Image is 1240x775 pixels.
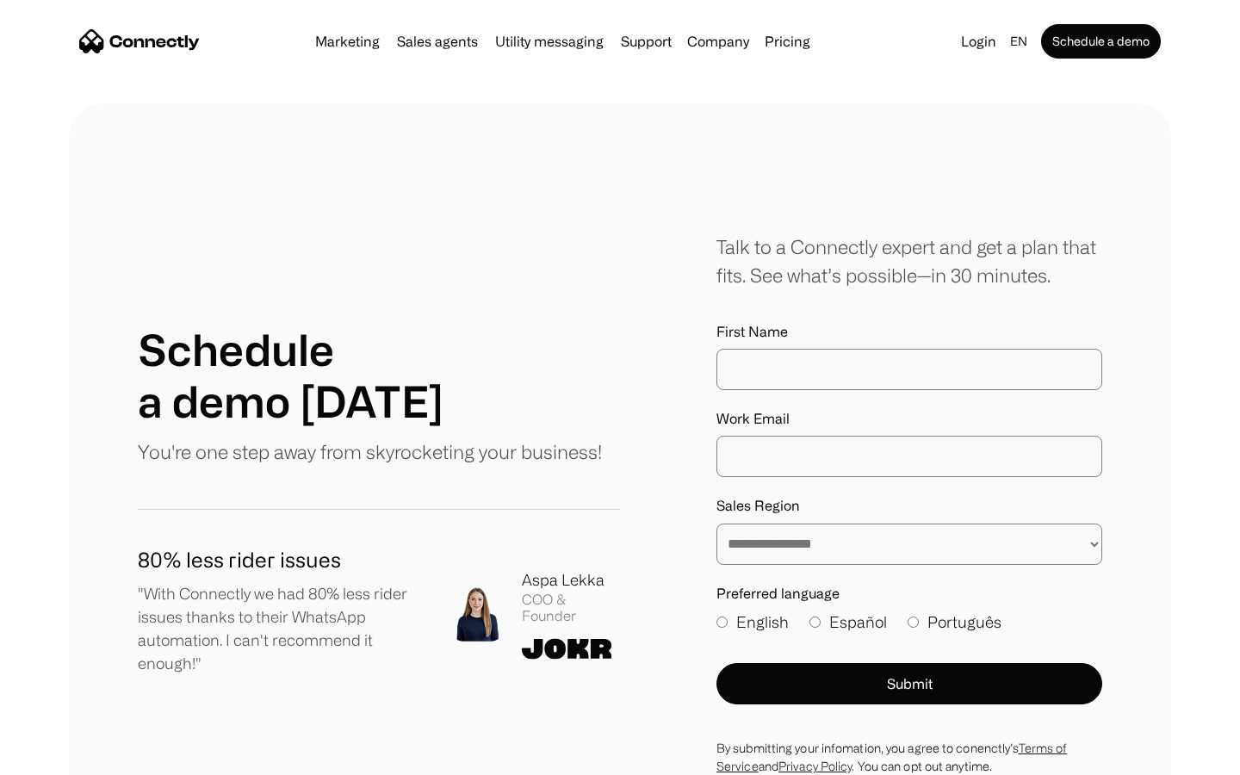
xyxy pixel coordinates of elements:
a: home [79,28,200,54]
label: First Name [716,324,1102,340]
input: English [716,617,728,628]
aside: Language selected: English [17,743,103,769]
a: Marketing [308,34,387,48]
label: Preferred language [716,586,1102,602]
a: Privacy Policy [778,759,852,772]
input: Español [809,617,821,628]
p: "With Connectly we had 80% less rider issues thanks to their WhatsApp automation. I can't recomme... [138,582,422,675]
label: Português [908,611,1001,634]
div: COO & Founder [522,592,620,624]
div: Company [682,29,754,53]
p: You're one step away from skyrocketing your business! [138,437,602,466]
a: Login [954,29,1003,53]
div: Company [687,29,749,53]
label: Español [809,611,887,634]
a: Pricing [758,34,817,48]
ul: Language list [34,745,103,769]
div: Aspa Lekka [522,568,620,592]
label: English [716,611,789,634]
h1: Schedule a demo [DATE] [138,324,443,427]
input: Português [908,617,919,628]
h1: 80% less rider issues [138,544,422,575]
div: en [1003,29,1038,53]
a: Sales agents [390,34,485,48]
label: Sales Region [716,498,1102,514]
div: Talk to a Connectly expert and get a plan that fits. See what’s possible—in 30 minutes. [716,232,1102,289]
a: Support [614,34,679,48]
div: en [1010,29,1027,53]
a: Utility messaging [488,34,611,48]
button: Submit [716,663,1102,704]
a: Schedule a demo [1041,24,1161,59]
div: By submitting your infomation, you agree to conenctly’s and . You can opt out anytime. [716,739,1102,775]
label: Work Email [716,411,1102,427]
a: Terms of Service [716,741,1067,772]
